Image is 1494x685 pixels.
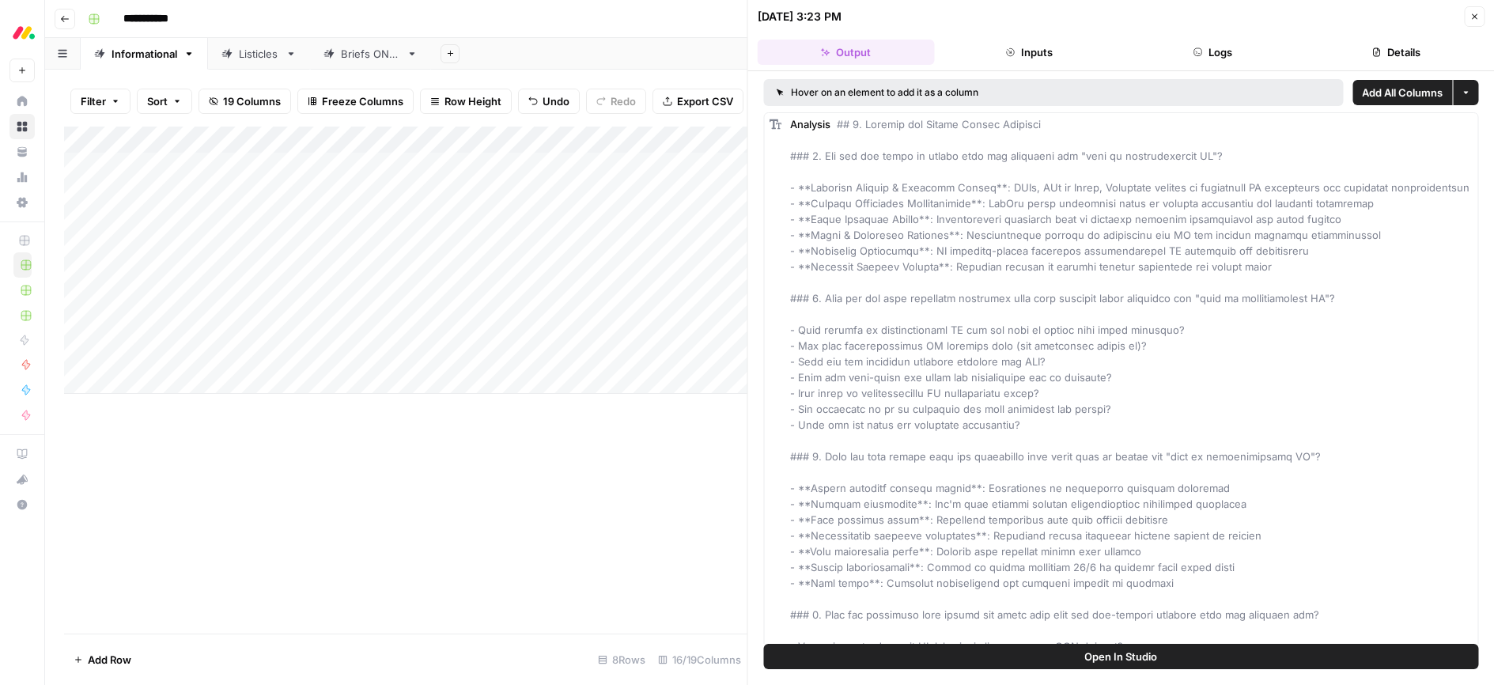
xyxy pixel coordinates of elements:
a: Your Data [9,139,35,165]
span: Row Height [444,93,501,109]
div: [DATE] 3:23 PM [758,9,842,25]
button: Row Height [420,89,512,114]
a: Listicles [208,38,310,70]
a: Informational [81,38,208,70]
div: 16/19 Columns [652,647,747,672]
span: Add Row [88,652,131,668]
div: 8 Rows [592,647,652,672]
button: Filter [70,89,130,114]
div: Listicles [239,46,279,62]
span: Export CSV [677,93,733,109]
span: Open In Studio [1084,649,1157,664]
div: What's new? [10,467,34,491]
span: Sort [147,93,168,109]
button: Undo [518,89,580,114]
a: Briefs ONLY [310,38,431,70]
button: Freeze Columns [297,89,414,114]
span: Filter [81,93,106,109]
span: Add All Columns [1362,85,1443,100]
div: Briefs ONLY [341,46,400,62]
button: Add All Columns [1352,80,1452,105]
button: Help + Support [9,492,35,517]
button: Open In Studio [764,644,1479,669]
span: Redo [611,93,636,109]
button: Logs [1124,40,1301,65]
button: 19 Columns [199,89,291,114]
a: Home [9,89,35,114]
button: Workspace: Monday.com [9,13,35,52]
div: Informational [112,46,177,62]
a: Usage [9,165,35,190]
span: Analysis [790,118,830,131]
a: AirOps Academy [9,441,35,467]
a: Settings [9,190,35,215]
span: Undo [543,93,569,109]
button: What's new? [9,467,35,492]
button: Add Row [64,647,141,672]
img: Monday.com Logo [9,18,38,47]
button: Sort [137,89,192,114]
div: Hover on an element to add it as a column [777,85,1155,100]
button: Inputs [940,40,1118,65]
a: Browse [9,114,35,139]
button: Output [758,40,935,65]
span: 19 Columns [223,93,281,109]
button: Export CSV [652,89,743,114]
span: Freeze Columns [322,93,403,109]
button: Details [1307,40,1485,65]
button: Redo [586,89,646,114]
